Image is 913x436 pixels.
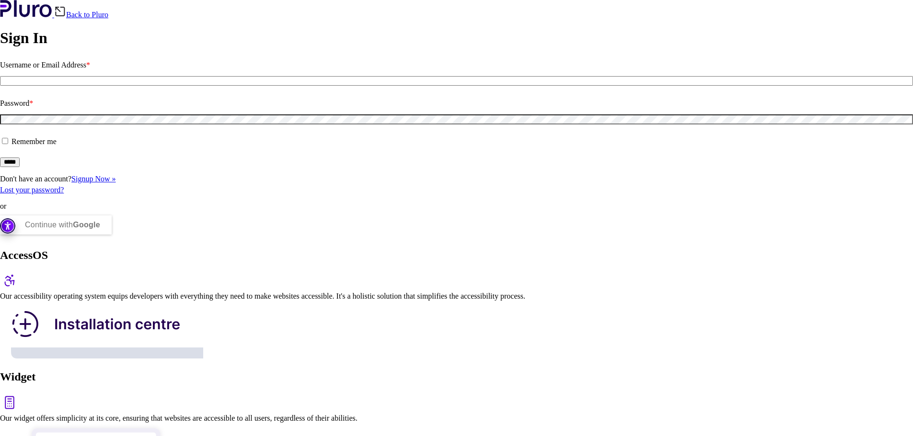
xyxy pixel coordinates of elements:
[71,175,116,183] a: Signup Now »
[54,11,108,19] a: Back to Pluro
[2,138,8,144] input: Remember me
[54,6,66,17] img: Back icon
[25,215,100,235] div: Continue with
[73,221,100,229] b: Google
